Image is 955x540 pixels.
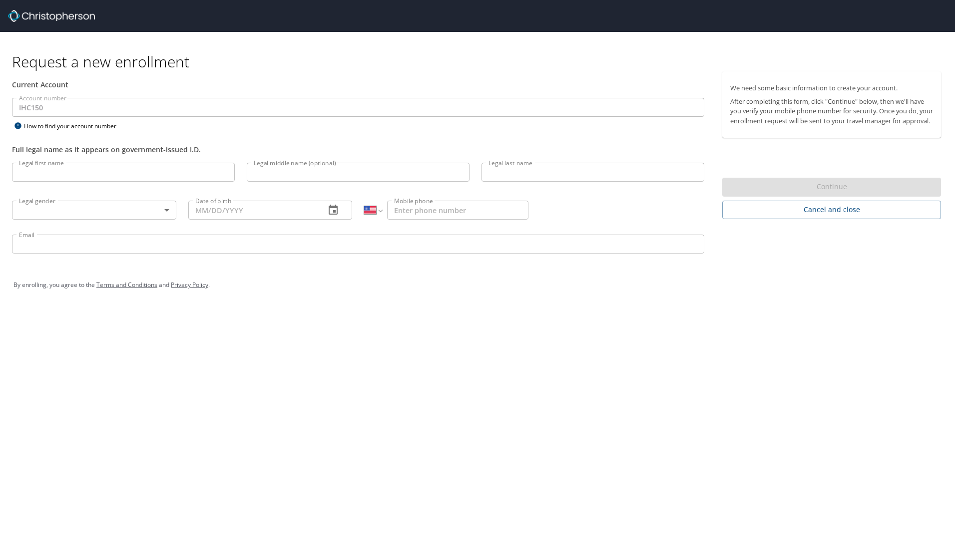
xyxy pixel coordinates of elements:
p: We need some basic information to create your account. [730,83,933,93]
span: Cancel and close [730,204,933,216]
div: Full legal name as it appears on government-issued I.D. [12,144,704,155]
div: Current Account [12,79,704,90]
h1: Request a new enrollment [12,52,949,71]
img: cbt logo [8,10,95,22]
a: Privacy Policy [171,280,208,289]
input: MM/DD/YYYY [188,201,318,220]
div: ​ [12,201,176,220]
div: By enrolling, you agree to the and . [13,272,942,297]
input: Enter phone number [387,201,528,220]
button: Cancel and close [722,201,941,219]
a: Terms and Conditions [96,280,157,289]
div: How to find your account number [12,120,137,132]
p: After completing this form, click "Continue" below, then we'll have you verify your mobile phone ... [730,97,933,126]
